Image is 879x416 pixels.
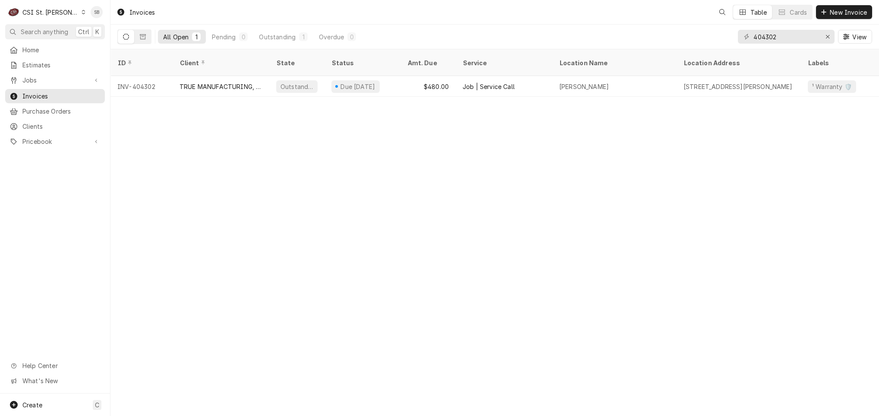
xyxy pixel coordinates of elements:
[319,32,344,41] div: Overdue
[750,8,767,17] div: Table
[180,82,262,91] div: TRUE MANUFACTURING, INC.
[241,32,246,41] div: 0
[407,58,447,67] div: Amt. Due
[163,32,189,41] div: All Open
[851,32,868,41] span: View
[5,134,105,149] a: Go to Pricebook
[276,58,318,67] div: State
[8,6,20,18] div: CSI St. Louis's Avatar
[22,376,100,385] span: What's New
[22,60,101,70] span: Estimates
[22,107,101,116] span: Purchase Orders
[22,401,42,409] span: Create
[5,24,105,39] button: Search anythingCtrlK
[95,400,99,410] span: C
[22,137,88,146] span: Pricebook
[78,27,89,36] span: Ctrl
[5,89,105,103] a: Invoices
[259,32,296,41] div: Outstanding
[5,374,105,388] a: Go to What's New
[559,58,668,67] div: Location Name
[816,5,872,19] button: New Invoice
[463,82,515,91] div: Job | Service Call
[349,32,354,41] div: 0
[22,8,79,17] div: CSI St. [PERSON_NAME]
[684,82,793,91] div: [STREET_ADDRESS][PERSON_NAME]
[117,58,164,67] div: ID
[22,92,101,101] span: Invoices
[194,32,199,41] div: 1
[5,58,105,72] a: Estimates
[301,32,306,41] div: 1
[821,30,835,44] button: Erase input
[400,76,456,97] div: $480.00
[331,58,392,67] div: Status
[463,58,544,67] div: Service
[790,8,807,17] div: Cards
[684,58,792,67] div: Location Address
[828,8,869,17] span: New Invoice
[715,5,729,19] button: Open search
[91,6,103,18] div: Shayla Bell's Avatar
[8,6,20,18] div: C
[22,122,101,131] span: Clients
[5,119,105,133] a: Clients
[22,361,100,370] span: Help Center
[91,6,103,18] div: SB
[559,82,609,91] div: [PERSON_NAME]
[212,32,236,41] div: Pending
[180,58,261,67] div: Client
[838,30,872,44] button: View
[5,43,105,57] a: Home
[22,76,88,85] span: Jobs
[5,359,105,373] a: Go to Help Center
[811,82,853,91] div: ¹ Warranty 🛡️
[110,76,173,97] div: INV-404302
[753,30,818,44] input: Keyword search
[95,27,99,36] span: K
[5,104,105,118] a: Purchase Orders
[21,27,68,36] span: Search anything
[5,73,105,87] a: Go to Jobs
[22,45,101,54] span: Home
[280,82,314,91] div: Outstanding
[340,82,376,91] div: Due [DATE]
